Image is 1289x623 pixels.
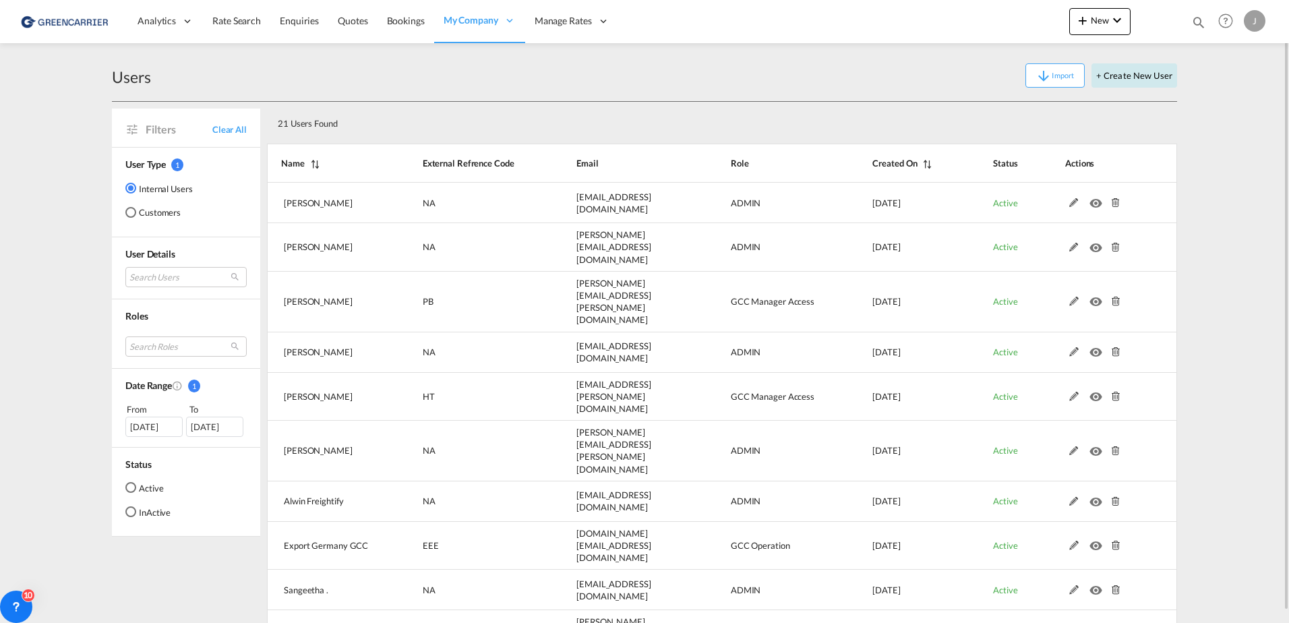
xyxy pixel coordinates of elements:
md-icon: icon-eye [1089,388,1107,398]
md-icon: icon-eye [1089,293,1107,303]
span: User Details [125,248,175,260]
span: Active [993,198,1017,208]
span: Analytics [138,14,176,28]
span: Sangeetha . [284,585,328,595]
td: 2025-04-29 [839,332,959,373]
span: New [1075,15,1125,26]
span: [DATE] [872,496,900,506]
span: Active [993,496,1017,506]
md-icon: icon-eye [1089,443,1107,452]
td: tamizhselvi@freightify.in [543,223,697,272]
span: Roles [125,310,148,322]
span: NA [423,241,436,252]
th: Created On [839,144,959,183]
td: NA [389,481,543,522]
md-icon: icon-plus 400-fg [1075,12,1091,28]
span: ADMIN [731,347,761,357]
span: Status [125,458,151,470]
td: hanan.tesfai@greencarrier.com [543,373,697,421]
span: Active [993,241,1017,252]
td: ADMIN [697,570,839,610]
span: NA [423,585,436,595]
span: Active [993,445,1017,456]
button: icon-plus 400-fgNewicon-chevron-down [1069,8,1131,35]
td: 2025-08-07 [839,272,959,332]
span: [EMAIL_ADDRESS][PERSON_NAME][DOMAIN_NAME] [576,379,651,414]
button: icon-arrow-downImport [1025,63,1085,88]
td: Philip Barreiro [267,272,389,332]
div: [DATE] [125,417,183,437]
span: [DATE] [872,445,900,456]
td: Saranya Kothandan [267,421,389,481]
span: Active [993,296,1017,307]
td: Sahaib Singh [267,183,389,223]
td: GCC Manager Access [697,272,839,332]
div: 21 Users Found [272,107,1082,135]
span: NA [423,347,436,357]
td: sangeetha.r@freightify.com [543,570,697,610]
span: From To [DATE][DATE] [125,403,247,436]
th: External Refrence Code [389,144,543,183]
span: [DATE] [872,296,900,307]
span: [PERSON_NAME] [284,241,353,252]
div: J [1244,10,1265,32]
td: Export Germany GCC [267,522,389,570]
span: [EMAIL_ADDRESS][DOMAIN_NAME] [576,578,651,601]
div: To [188,403,247,416]
span: [DATE] [872,198,900,208]
span: User Type [125,158,166,170]
span: GCC Operation [731,540,790,551]
span: Manage Rates [535,14,592,28]
th: Email [543,144,697,183]
span: GCC Manager Access [731,391,814,402]
span: [PERSON_NAME] [284,296,353,307]
span: [PERSON_NAME][EMAIL_ADDRESS][PERSON_NAME][DOMAIN_NAME] [576,278,651,326]
span: Active [993,540,1017,551]
td: sahaib.singh@freightify.com [543,183,697,223]
td: 2025-01-21 [839,570,959,610]
md-icon: icon-eye [1089,344,1107,353]
div: [DATE] [186,417,243,437]
td: NA [389,223,543,272]
td: ADMIN [697,183,839,223]
span: Bookings [387,15,425,26]
span: Rate Search [212,15,261,26]
td: export.gcc.de@greencarrier.com [543,522,697,570]
span: ADMIN [731,445,761,456]
td: ADMIN [697,223,839,272]
span: [PERSON_NAME][EMAIL_ADDRESS][PERSON_NAME][DOMAIN_NAME] [576,427,651,475]
td: NA [389,332,543,373]
td: GCC Manager Access [697,373,839,421]
span: [PERSON_NAME] [284,347,353,357]
div: From [125,403,185,416]
span: Active [993,347,1017,357]
td: 2025-01-21 [839,522,959,570]
div: Help [1214,9,1244,34]
span: [PERSON_NAME] [284,391,353,402]
span: NA [423,445,436,456]
td: Hanan Tesfai [267,373,389,421]
span: 1 [188,380,200,392]
md-icon: icon-eye [1089,537,1107,547]
span: ADMIN [731,241,761,252]
span: Alwin Freightify [284,496,343,506]
span: PB [423,296,433,307]
td: ADMIN [697,332,839,373]
td: 2025-03-12 [839,373,959,421]
span: EEE [423,540,439,551]
md-radio-button: Customers [125,206,193,219]
img: 1378a7308afe11ef83610d9e779c6b34.png [20,6,111,36]
span: NA [423,198,436,208]
td: 2025-08-26 [839,183,959,223]
td: Alwin Freightify [267,481,389,522]
span: [EMAIL_ADDRESS][DOMAIN_NAME] [576,340,651,363]
md-icon: Created On [172,380,183,391]
md-icon: icon-eye [1089,582,1107,591]
td: ADMIN [697,481,839,522]
span: Active [993,585,1017,595]
span: ADMIN [731,198,761,208]
th: Name [267,144,389,183]
td: saranya.kothandan@freghtify.com [543,421,697,481]
span: ADMIN [731,496,761,506]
